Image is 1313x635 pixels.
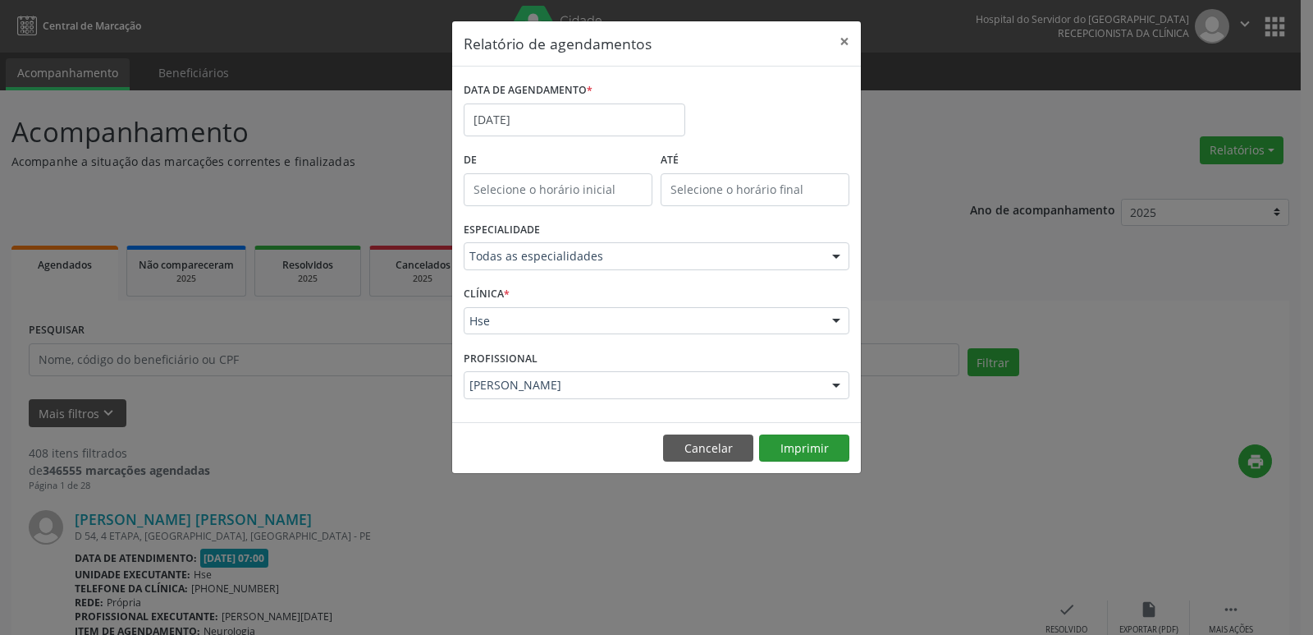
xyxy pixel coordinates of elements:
span: Hse [469,313,816,329]
input: Selecione o horário final [661,173,849,206]
label: CLÍNICA [464,282,510,307]
label: DATA DE AGENDAMENTO [464,78,592,104]
label: ESPECIALIDADE [464,218,540,243]
span: [PERSON_NAME] [469,377,816,393]
input: Selecione o horário inicial [464,173,652,206]
h5: Relatório de agendamentos [464,33,652,54]
label: ATÉ [661,148,849,173]
button: Imprimir [759,435,849,462]
input: Selecione uma data ou intervalo [464,104,685,136]
label: PROFISSIONAL [464,346,538,371]
label: De [464,148,652,173]
span: Todas as especialidades [469,248,816,265]
button: Close [828,21,861,62]
button: Cancelar [663,435,753,462]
